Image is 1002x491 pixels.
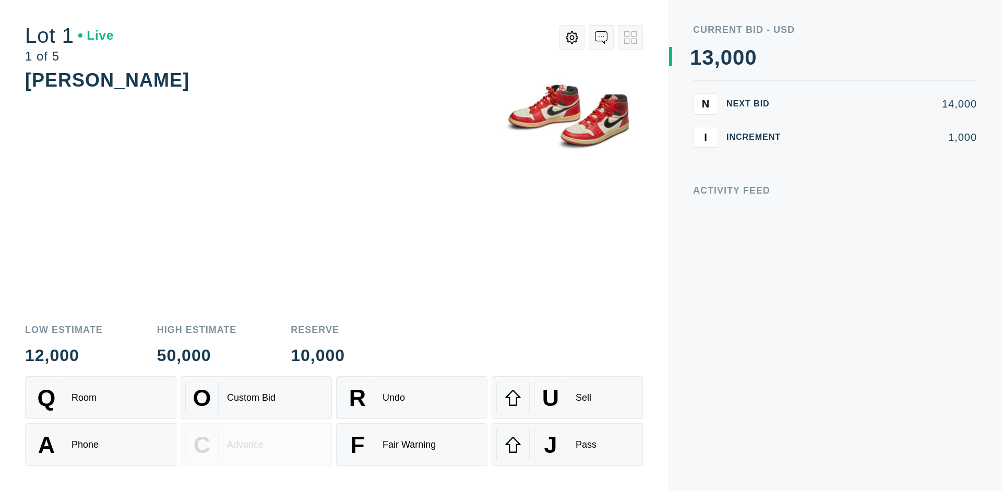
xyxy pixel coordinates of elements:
[181,376,332,419] button: OCustom Bid
[291,325,345,334] div: Reserve
[227,439,264,450] div: Advance
[690,47,702,68] div: 1
[383,392,405,403] div: Undo
[25,347,103,364] div: 12,000
[733,47,745,68] div: 0
[576,392,591,403] div: Sell
[194,432,210,458] span: C
[349,385,366,411] span: R
[227,392,276,403] div: Custom Bid
[693,25,977,34] div: Current Bid - USD
[25,325,103,334] div: Low Estimate
[797,99,977,109] div: 14,000
[726,133,789,141] div: Increment
[25,50,114,63] div: 1 of 5
[492,423,643,466] button: JPass
[576,439,597,450] div: Pass
[702,98,709,110] span: N
[78,29,114,42] div: Live
[544,432,557,458] span: J
[157,347,237,364] div: 50,000
[336,376,487,419] button: RUndo
[693,127,718,148] button: I
[291,347,345,364] div: 10,000
[38,385,56,411] span: Q
[383,439,436,450] div: Fair Warning
[25,25,114,46] div: Lot 1
[71,392,97,403] div: Room
[157,325,237,334] div: High Estimate
[492,376,643,419] button: USell
[181,423,332,466] button: CAdvance
[25,376,176,419] button: QRoom
[25,69,189,91] div: [PERSON_NAME]
[702,47,714,68] div: 3
[714,47,721,256] div: ,
[721,47,733,68] div: 0
[38,432,55,458] span: A
[193,385,211,411] span: O
[350,432,364,458] span: F
[693,93,718,114] button: N
[745,47,757,68] div: 0
[25,423,176,466] button: APhone
[693,186,977,195] div: Activity Feed
[797,132,977,142] div: 1,000
[336,423,487,466] button: FFair Warning
[726,100,789,108] div: Next Bid
[704,131,707,143] span: I
[71,439,99,450] div: Phone
[542,385,559,411] span: U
